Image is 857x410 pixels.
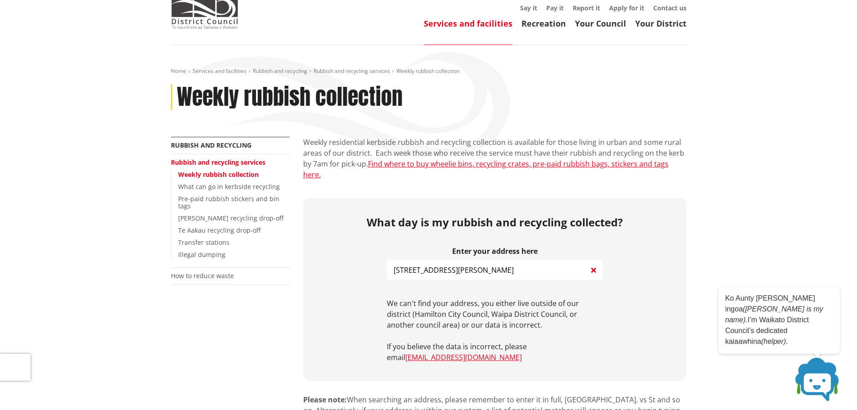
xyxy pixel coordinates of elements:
[171,158,265,167] a: Rubbish and recycling services
[178,238,229,247] a: Transfer stations
[573,4,600,12] a: Report it
[761,338,786,345] em: (helper)
[387,247,603,256] label: Enter your address here
[521,18,566,29] a: Recreation
[253,67,307,75] a: Rubbish and recycling
[178,170,259,179] a: Weekly rubbish collection
[303,159,669,180] a: Find where to buy wheelie bins, recycling crates, pre-paid rubbish bags, stickers and tags here.
[177,84,403,110] h1: Weekly rubbish collection
[171,271,234,280] a: How to reduce waste
[303,395,347,405] strong: Please note:
[635,18,686,29] a: Your District
[396,67,460,75] span: Weekly rubbish collection
[520,4,537,12] a: Say it
[546,4,564,12] a: Pay it
[178,194,279,211] a: Pre-paid rubbish stickers and bin tags
[171,68,686,75] nav: breadcrumb
[609,4,644,12] a: Apply for it
[171,141,251,149] a: Rubbish and recycling
[405,352,522,362] a: [EMAIL_ADDRESS][DOMAIN_NAME]
[178,182,280,191] a: What can go in kerbside recycling
[725,293,833,347] p: Ko Aunty [PERSON_NAME] ingoa I’m Waikato District Council’s dedicated kaiaawhina .
[310,216,680,229] h2: What day is my rubbish and recycling collected?
[575,18,626,29] a: Your Council
[178,214,283,222] a: [PERSON_NAME] recycling drop-off
[424,18,512,29] a: Services and facilities
[387,341,603,363] p: If you believe the data is incorrect, please email
[387,260,603,280] input: e.g. Duke Street NGARUAWAHIA
[193,67,247,75] a: Services and facilities
[725,305,823,324] em: ([PERSON_NAME] is my name).
[314,67,390,75] a: Rubbish and recycling services
[178,250,225,259] a: Illegal dumping
[178,226,260,234] a: Te Aakau recycling drop-off
[171,67,186,75] a: Home
[303,137,686,180] p: Weekly residential kerbside rubbish and recycling collection is available for those living in urb...
[387,298,603,330] p: We can't find your address, you either live outside of our district (Hamilton City Council, Waipa...
[653,4,686,12] a: Contact us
